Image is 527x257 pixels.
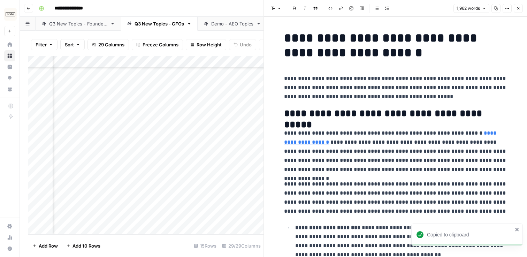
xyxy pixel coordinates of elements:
a: Q3 New Topics - CFOs [121,17,198,31]
span: Sort [65,41,74,48]
a: Demo - AEO Topics [198,17,267,31]
button: Freeze Columns [132,39,183,50]
div: Demo - AEO Topics [211,20,253,27]
button: Add Row [28,240,62,251]
a: Settings [4,221,15,232]
span: Undo [240,41,252,48]
a: Your Data [4,84,15,95]
span: Filter [36,41,47,48]
a: Insights [4,61,15,73]
button: Row Height [186,39,226,50]
span: Add Row [39,242,58,249]
button: Filter [31,39,58,50]
button: Undo [229,39,256,50]
div: Copied to clipboard [427,231,513,238]
div: 15 Rows [191,240,219,251]
span: 1,962 words [457,5,480,12]
div: 29/29 Columns [219,240,263,251]
a: Q3 New Topics - Founders [36,17,121,31]
span: Row Height [197,41,222,48]
span: Add 10 Rows [72,242,100,249]
button: 29 Columns [87,39,129,50]
div: Q3 New Topics - CFOs [135,20,184,27]
button: Add 10 Rows [62,240,105,251]
span: 29 Columns [98,41,124,48]
a: Browse [4,50,15,61]
button: 1,962 words [453,4,489,13]
a: Opportunities [4,73,15,84]
a: Home [4,39,15,50]
button: Sort [60,39,85,50]
span: Freeze Columns [143,41,178,48]
button: Workspace: Carta [4,6,15,23]
button: close [515,227,520,232]
img: Carta Logo [4,8,17,21]
a: Usage [4,232,15,243]
div: Q3 New Topics - Founders [49,20,107,27]
button: Help + Support [4,243,15,254]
